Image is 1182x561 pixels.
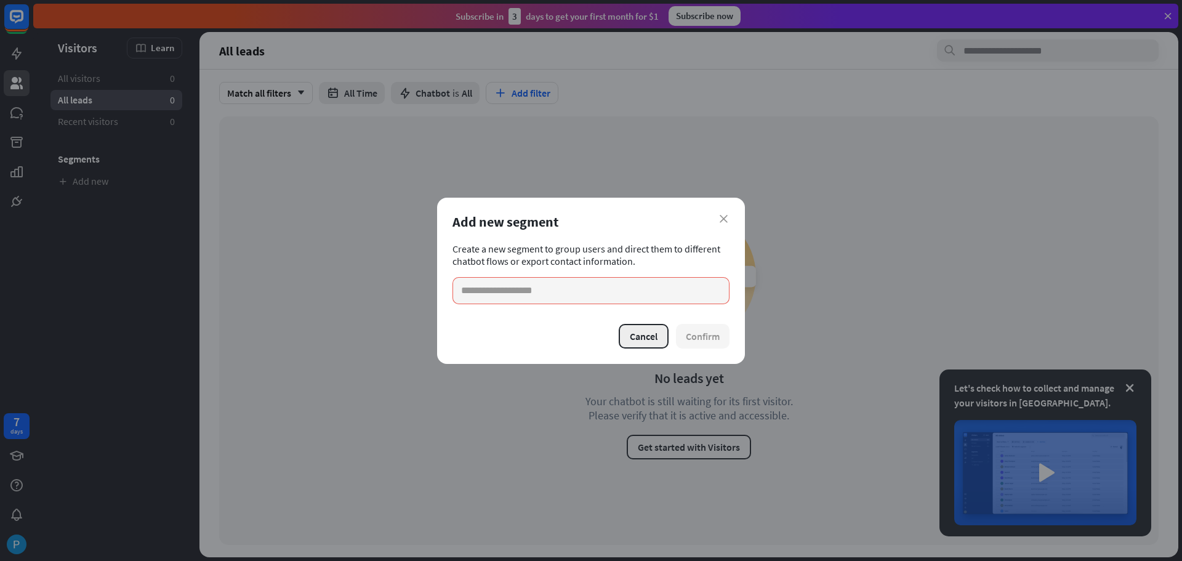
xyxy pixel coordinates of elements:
[10,5,47,42] button: Open LiveChat chat widget
[452,213,730,230] div: Add new segment
[720,215,728,223] i: close
[452,243,730,304] div: Create a new segment to group users and direct them to different chatbot flows or export contact ...
[619,324,669,349] button: Cancel
[676,324,730,349] button: Confirm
